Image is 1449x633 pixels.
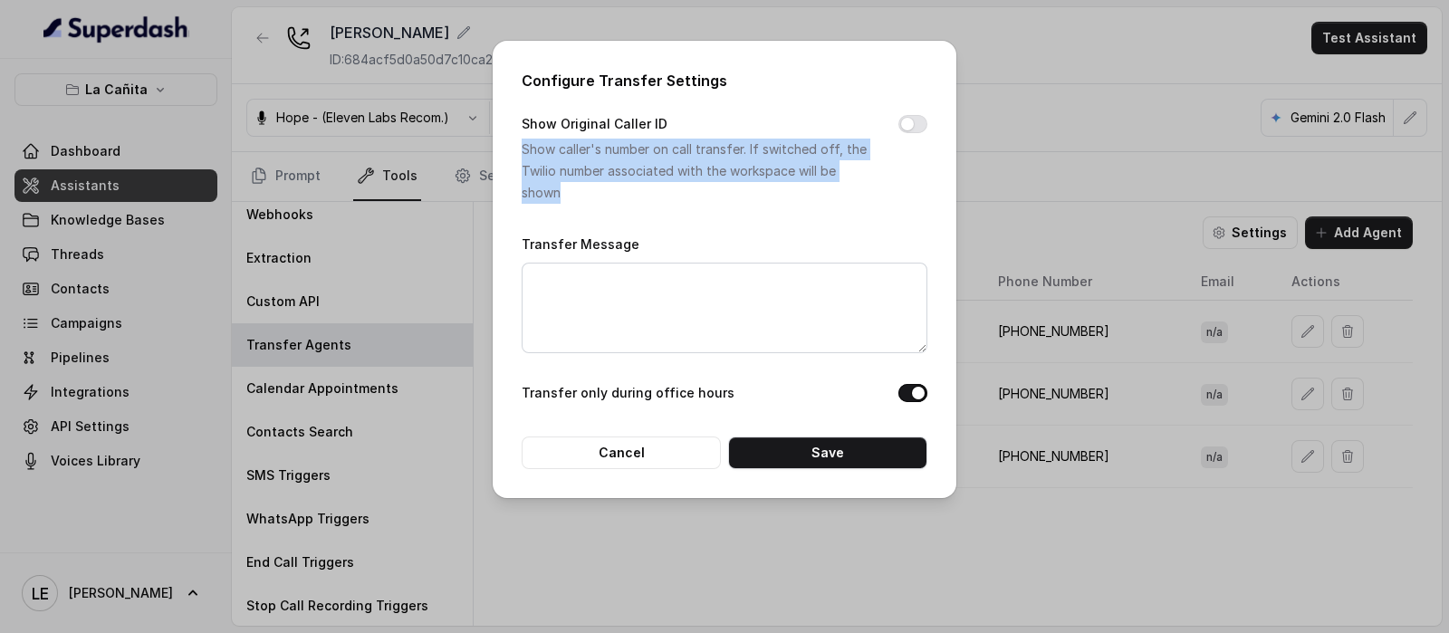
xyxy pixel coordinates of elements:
[522,70,927,91] h2: Configure Transfer Settings
[522,236,639,252] label: Transfer Message
[522,139,869,204] p: Show caller's number on call transfer. If switched off, the Twilio number associated with the wor...
[522,113,667,135] label: Show Original Caller ID
[522,436,721,469] button: Cancel
[522,382,734,404] label: Transfer only during office hours
[728,436,927,469] button: Save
